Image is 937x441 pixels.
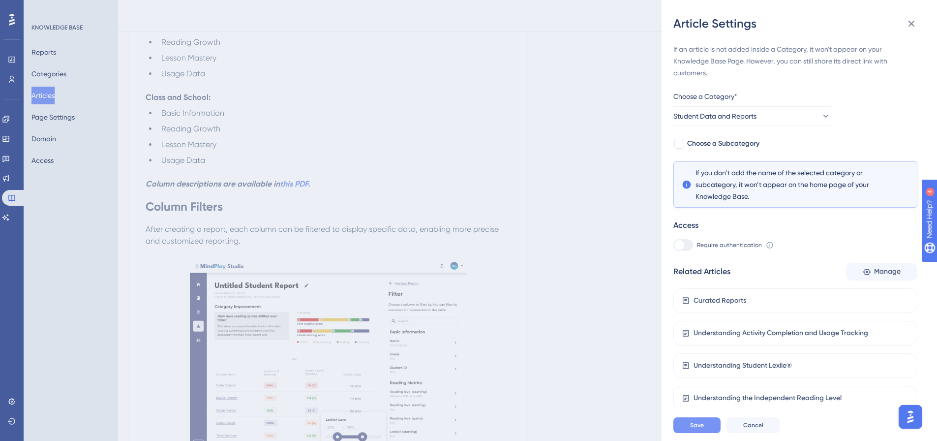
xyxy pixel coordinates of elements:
[690,421,704,429] span: Save
[673,16,925,31] div: Article Settings
[68,5,71,13] div: 4
[694,360,792,372] div: Understanding Student Lexile®
[694,295,746,307] div: Curated Reports
[697,241,762,249] span: Require authentication
[673,266,730,278] div: Related Articles
[694,392,842,404] div: Understanding the Independent Reading Level
[673,43,917,79] div: If an article is not added inside a Category, it won't appear on your Knowledge Base Page. Howeve...
[874,266,901,278] span: Manage
[846,263,917,281] button: Manage
[743,421,763,429] span: Cancel
[673,220,698,231] div: Access
[695,167,895,202] span: If you don’t add the name of the selected category or subcategory, it won’t appear on the home pa...
[694,327,868,339] div: Understanding Activity Completion and Usage Tracking
[726,417,780,433] button: Cancel
[673,110,756,122] span: Student Data and Reports
[673,106,831,126] button: Student Data and Reports
[896,402,925,432] iframe: UserGuiding AI Assistant Launcher
[673,417,721,433] button: Save
[673,91,737,102] span: Choose a Category*
[23,2,61,14] span: Need Help?
[687,138,759,150] span: Choose a Subcategory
